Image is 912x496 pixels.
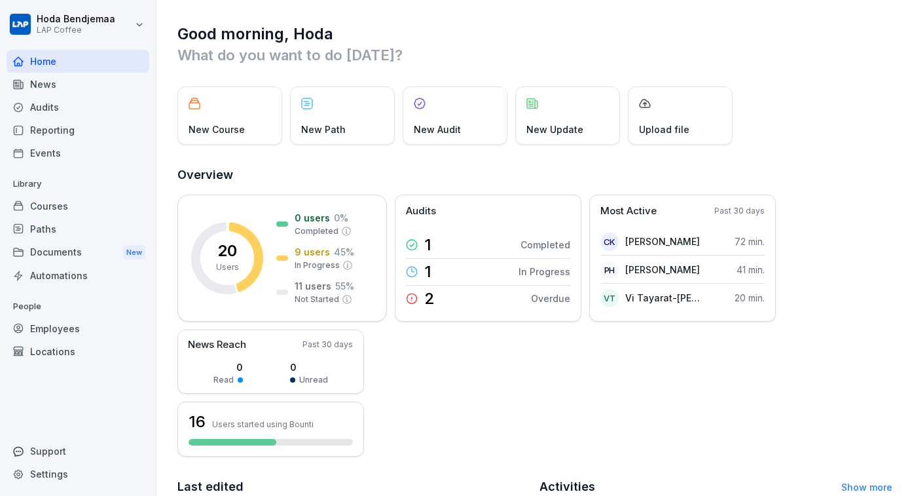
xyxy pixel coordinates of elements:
p: 72 min. [735,235,765,248]
p: 9 users [295,245,330,259]
p: 11 users [295,279,331,293]
p: People [7,296,149,317]
p: 0 % [334,211,348,225]
div: New [123,245,145,260]
p: 41 min. [737,263,765,277]
p: Audits [406,204,436,219]
a: Reporting [7,119,149,142]
p: 0 [213,360,243,374]
div: PH [600,261,619,279]
a: News [7,73,149,96]
div: Support [7,440,149,463]
p: Past 30 days [302,339,353,351]
p: [PERSON_NAME] [625,263,700,277]
p: 2 [424,291,435,307]
p: 20 [217,243,237,259]
h1: Good morning, Hoda [177,24,892,45]
a: Automations [7,264,149,287]
div: VT [600,289,619,307]
p: 1 [424,237,431,253]
p: Users started using Bounti [212,419,314,429]
p: Users [216,261,239,273]
h2: Overview [177,166,892,184]
h2: Last edited [177,478,530,496]
a: Events [7,142,149,164]
a: Settings [7,463,149,486]
p: What do you want to do [DATE]? [177,45,892,66]
p: Not Started [295,294,339,305]
p: Upload file [639,123,689,136]
p: Overdue [531,292,570,305]
p: New Audit [414,123,461,136]
p: In Progress [519,265,570,278]
p: [PERSON_NAME] [625,235,700,248]
p: 1 [424,264,431,280]
p: Completed [520,238,570,252]
a: Audits [7,96,149,119]
p: Hoda Bendjemaa [37,14,115,25]
a: Show more [841,482,892,493]
p: 0 users [295,211,330,225]
h3: 16 [189,411,206,433]
p: Vi Tayarat-[PERSON_NAME] [625,291,701,305]
div: CK [600,233,619,251]
a: DocumentsNew [7,240,149,265]
p: LAP Coffee [37,26,115,35]
h2: Activities [539,478,595,496]
a: Paths [7,218,149,240]
div: Documents [7,240,149,265]
p: New Path [301,123,346,136]
p: News Reach [188,337,246,353]
p: 45 % [334,245,354,259]
p: New Course [189,123,245,136]
p: Completed [295,225,338,237]
p: New Update [526,123,583,136]
a: Locations [7,340,149,363]
p: 55 % [335,279,354,293]
p: Library [7,174,149,195]
p: Most Active [600,204,657,219]
a: Employees [7,317,149,340]
a: Courses [7,195,149,218]
p: Read [213,374,234,386]
p: Unread [299,374,328,386]
p: 0 [290,360,328,374]
p: Past 30 days [714,205,765,217]
p: 20 min. [735,291,765,305]
p: In Progress [295,259,340,271]
a: Home [7,50,149,73]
